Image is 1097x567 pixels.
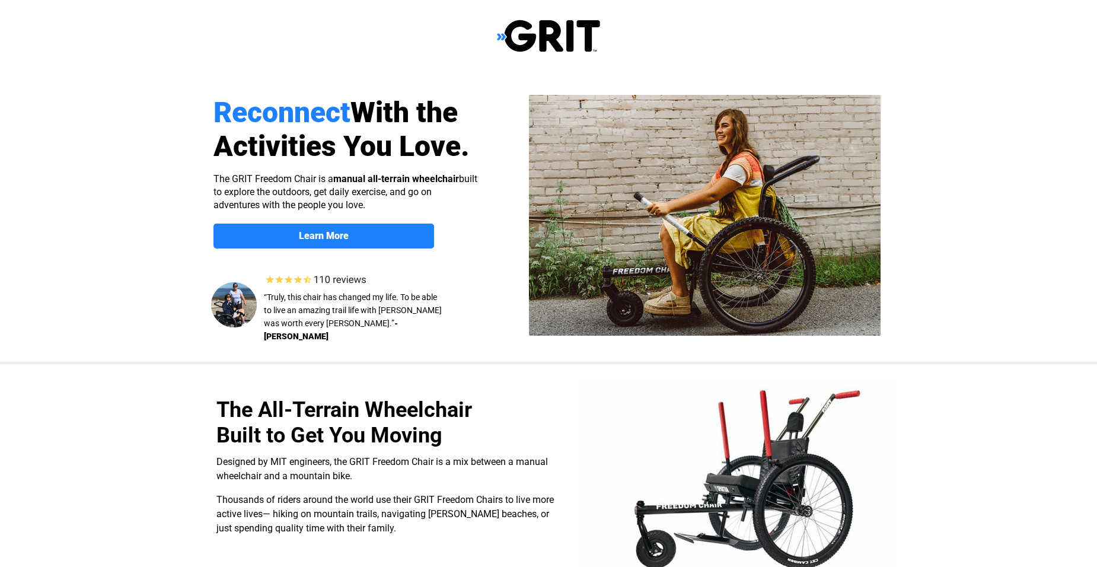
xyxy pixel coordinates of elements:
span: “Truly, this chair has changed my life. To be able to live an amazing trail life with [PERSON_NAM... [264,292,442,328]
span: Designed by MIT engineers, the GRIT Freedom Chair is a mix between a manual wheelchair and a moun... [216,456,548,482]
strong: manual all-terrain wheelchair [333,173,459,184]
strong: Learn More [299,230,349,241]
a: Learn More [213,224,434,249]
span: The GRIT Freedom Chair is a built to explore the outdoors, get daily exercise, and go on adventur... [213,173,477,211]
span: Thousands of riders around the world use their GRIT Freedom Chairs to live more active lives— hik... [216,494,554,534]
span: Activities You Love. [213,129,470,163]
span: The All-Terrain Wheelchair Built to Get You Moving [216,397,472,448]
span: Reconnect [213,95,350,129]
span: With the [350,95,458,129]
